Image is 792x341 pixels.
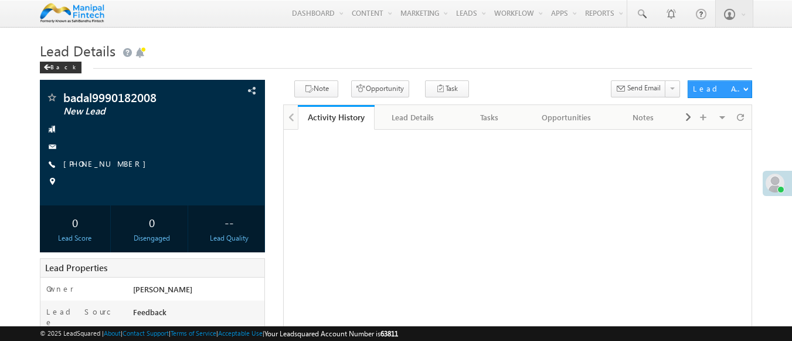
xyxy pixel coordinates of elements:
span: [PHONE_NUMBER] [63,158,152,170]
button: Note [294,80,338,97]
a: Contact Support [123,329,169,337]
a: Notes [605,105,682,130]
a: Lead Details [375,105,451,130]
div: Tasks [461,110,518,124]
label: Lead Source [46,306,122,328]
button: Send Email [611,80,666,97]
div: Disengaged [120,233,185,244]
div: Notes [614,110,671,124]
a: Terms of Service [171,329,216,337]
div: Feedback [130,306,265,323]
span: Lead Properties [45,262,107,274]
span: © 2025 LeadSquared | | | | | [40,328,398,339]
div: 0 [43,211,108,233]
div: Lead Actions [693,83,743,94]
a: Acceptable Use [218,329,263,337]
div: Lead Score [43,233,108,244]
div: Lead Quality [196,233,261,244]
span: Your Leadsquared Account Number is [264,329,398,338]
label: Owner [46,283,74,294]
span: New Lead [63,106,202,117]
div: Back [40,62,81,73]
span: badal9990182008 [63,92,202,103]
div: Opportunities [538,110,594,124]
button: Task [425,80,469,97]
div: Lead Details [384,110,441,124]
img: Custom Logo [40,3,105,23]
div: 0 [120,211,185,233]
span: 63811 [380,329,398,338]
span: [PERSON_NAME] [133,284,192,294]
span: Lead Details [40,41,115,60]
button: Opportunity [351,80,409,97]
a: Activity History [298,105,375,130]
div: -- [196,211,261,233]
a: Tasks [451,105,528,130]
button: Lead Actions [688,80,752,98]
a: Back [40,61,87,71]
div: Activity History [307,112,366,123]
a: Opportunities [528,105,605,130]
span: Send Email [627,83,661,93]
a: About [104,329,121,337]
